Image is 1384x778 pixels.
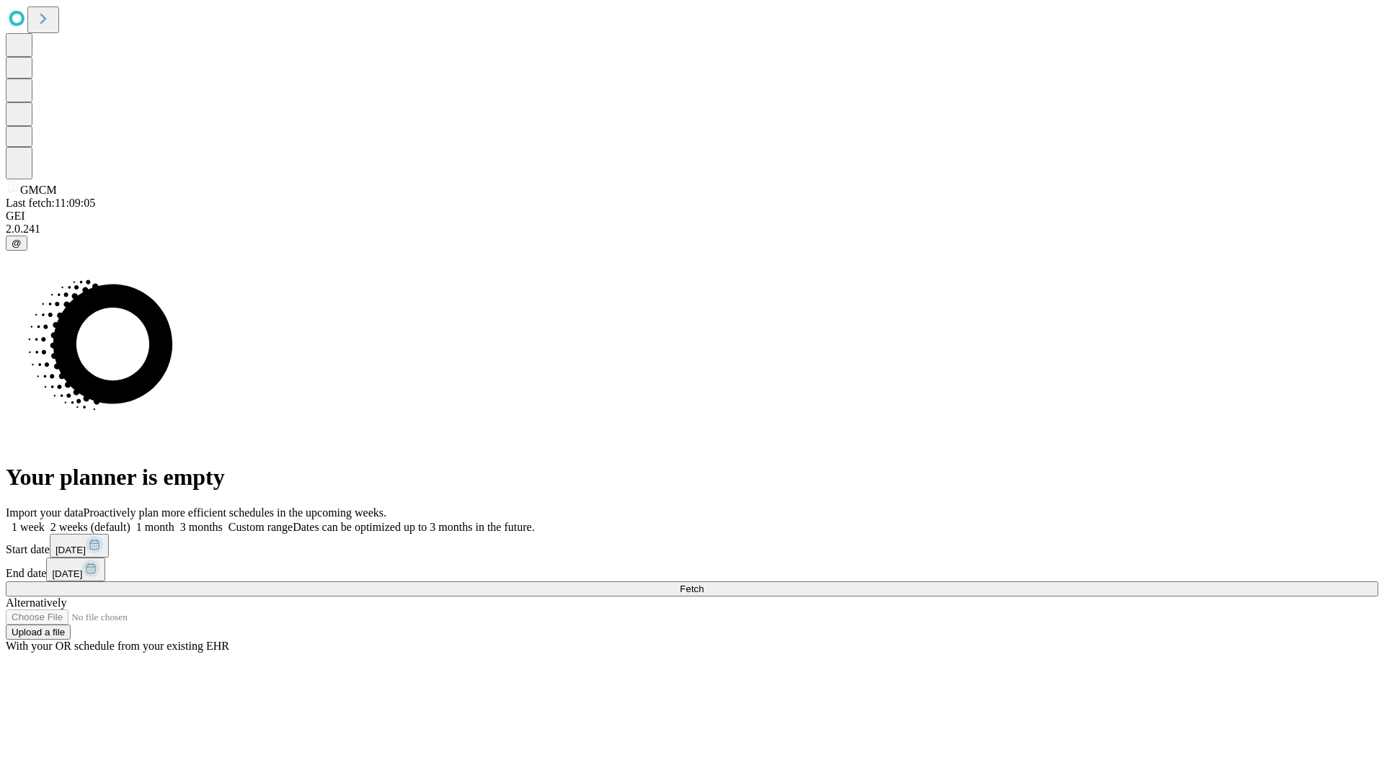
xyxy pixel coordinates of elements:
[229,521,293,533] span: Custom range
[6,506,84,519] span: Import your data
[6,625,71,640] button: Upload a file
[6,534,1378,558] div: Start date
[12,238,22,249] span: @
[6,640,229,652] span: With your OR schedule from your existing EHR
[6,558,1378,581] div: End date
[6,596,66,609] span: Alternatively
[6,210,1378,223] div: GEI
[180,521,223,533] span: 3 months
[56,545,86,555] span: [DATE]
[6,236,27,251] button: @
[680,583,704,594] span: Fetch
[46,558,105,581] button: [DATE]
[12,521,45,533] span: 1 week
[6,581,1378,596] button: Fetch
[6,223,1378,236] div: 2.0.241
[84,506,386,519] span: Proactively plan more efficient schedules in the upcoming weeks.
[50,534,109,558] button: [DATE]
[6,464,1378,491] h1: Your planner is empty
[6,197,95,209] span: Last fetch: 11:09:05
[293,521,534,533] span: Dates can be optimized up to 3 months in the future.
[20,184,57,196] span: GMCM
[52,568,82,579] span: [DATE]
[136,521,174,533] span: 1 month
[50,521,130,533] span: 2 weeks (default)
